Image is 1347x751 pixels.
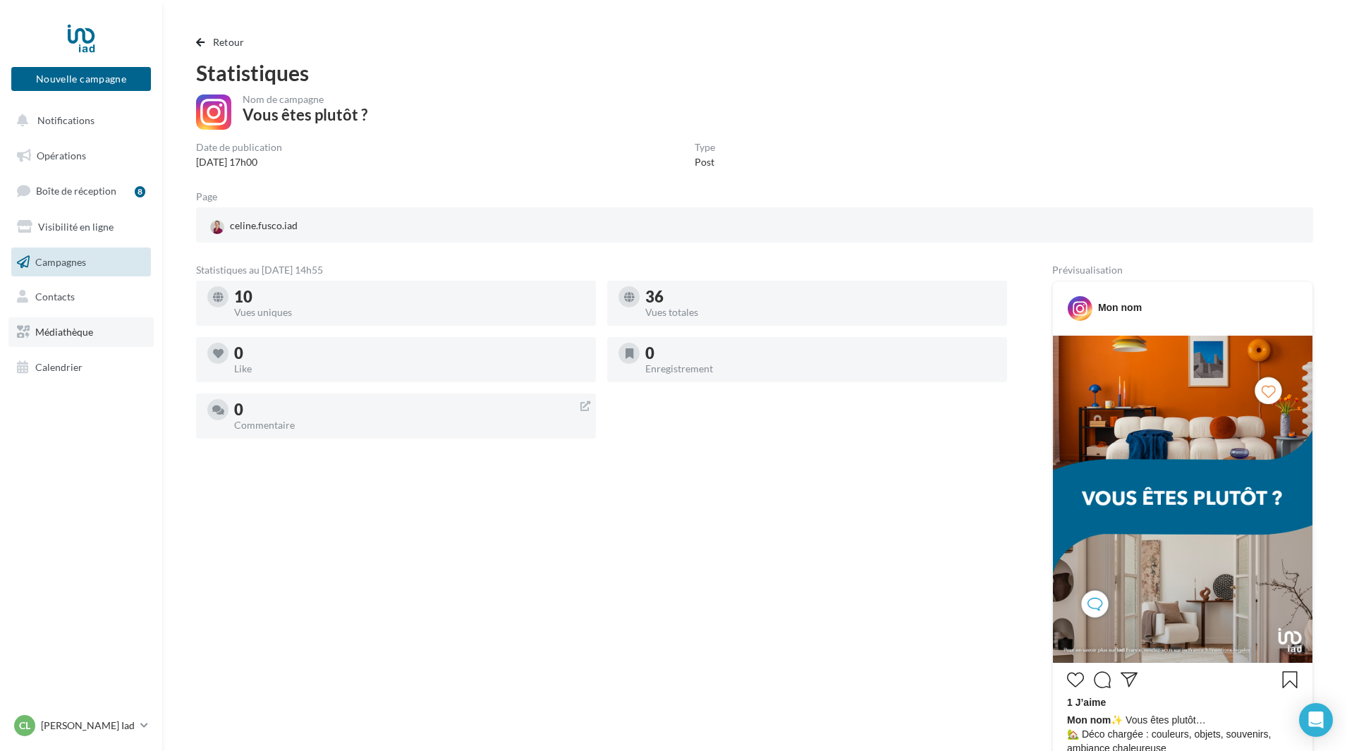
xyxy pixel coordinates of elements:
span: Notifications [37,114,95,126]
div: 36 [645,289,996,305]
div: Vues totales [645,307,996,317]
a: Visibilité en ligne [8,212,154,242]
a: celine.fusco.iad [207,216,572,237]
a: Médiathèque [8,317,154,347]
a: Calendrier [8,353,154,382]
div: Statistiques au [DATE] 14h55 [196,265,1007,275]
button: Retour [196,34,250,51]
div: [DATE] 17h00 [196,155,282,169]
span: Médiathèque [35,326,93,338]
a: Campagnes [8,248,154,277]
div: Enregistrement [645,364,996,374]
div: 8 [135,186,145,197]
span: Mon nom [1067,714,1111,726]
div: Open Intercom Messenger [1299,703,1333,737]
p: [PERSON_NAME] Iad [41,719,135,733]
div: 0 [234,402,585,417]
button: Notifications [8,106,148,135]
span: Visibilité en ligne [38,221,114,233]
div: 10 [234,289,585,305]
div: Commentaire [234,420,585,430]
div: Prévisualisation [1052,265,1313,275]
div: 1 J’aime [1067,695,1298,713]
span: Opérations [37,149,86,161]
svg: Partager la publication [1121,671,1138,688]
svg: Commenter [1094,671,1111,688]
div: celine.fusco.iad [207,216,300,237]
a: Boîte de réception8 [8,176,154,206]
span: Calendrier [35,361,83,373]
div: Page [196,192,228,202]
div: Mon nom [1098,300,1142,315]
div: Like [234,364,585,374]
div: Post [695,155,715,169]
span: Boîte de réception [36,185,116,197]
div: Statistiques [196,62,1313,83]
a: Opérations [8,141,154,171]
button: Nouvelle campagne [11,67,151,91]
span: Campagnes [35,255,86,267]
div: Date de publication [196,142,282,152]
div: Vues uniques [234,307,585,317]
svg: Enregistrer [1281,671,1298,688]
div: Nom de campagne [243,94,367,104]
div: 0 [645,346,996,361]
span: Retour [213,36,245,48]
div: 0 [234,346,585,361]
a: Contacts [8,282,154,312]
svg: J’aime [1067,671,1084,688]
a: Cl [PERSON_NAME] Iad [11,712,151,739]
div: Type [695,142,715,152]
span: Cl [19,719,30,733]
span: Contacts [35,291,75,303]
div: Vous êtes plutôt ? [243,107,367,123]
